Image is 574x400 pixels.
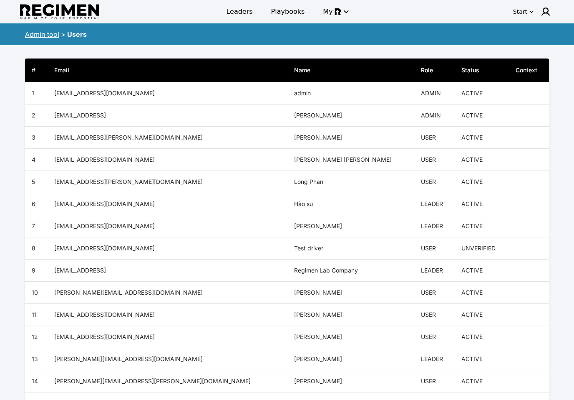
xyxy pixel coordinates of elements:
th: 14 [25,370,48,392]
th: Hào su [287,193,414,215]
th: # [25,59,48,82]
th: USER [414,304,455,326]
th: Role [414,59,455,82]
th: 4 [25,149,48,171]
th: LEADER [414,215,455,237]
th: admin [287,82,414,104]
img: user icon [541,7,551,17]
th: USER [414,326,455,348]
th: [PERSON_NAME][EMAIL_ADDRESS][PERSON_NAME][DOMAIN_NAME] [48,370,287,392]
th: 9 [25,260,48,282]
th: 10 [25,282,48,304]
th: 6 [25,193,48,215]
th: [EMAIL_ADDRESS][PERSON_NAME][DOMAIN_NAME] [48,127,287,149]
th: [EMAIL_ADDRESS] [48,260,287,282]
th: USER [414,237,455,260]
td: ACTIVE [455,82,509,104]
span: My [323,7,332,17]
img: Regimen logo [20,4,99,20]
span: Leaders [226,7,252,17]
th: [PERSON_NAME] [287,326,414,348]
div: > [61,29,65,39]
th: 7 [25,215,48,237]
a: Leaders [221,4,257,19]
th: 3 [25,127,48,149]
th: [PERSON_NAME] [PERSON_NAME] [287,149,414,171]
th: 2 [25,104,48,127]
div: Start [513,8,527,16]
th: USER [414,282,455,304]
th: [EMAIL_ADDRESS][PERSON_NAME][DOMAIN_NAME] [48,171,287,193]
th: Status [455,59,509,82]
td: ACTIVE [455,127,509,149]
td: ACTIVE [455,260,509,282]
button: Start [511,5,536,18]
th: 13 [25,348,48,370]
td: ACTIVE [455,326,509,348]
th: [PERSON_NAME] [287,215,414,237]
th: LEADER [414,260,455,282]
td: ACTIVE [455,193,509,215]
th: 1 [25,82,48,104]
th: [PERSON_NAME] [287,370,414,392]
th: [PERSON_NAME][EMAIL_ADDRESS][DOMAIN_NAME] [48,348,287,370]
th: [PERSON_NAME] [287,104,414,127]
th: [EMAIL_ADDRESS][DOMAIN_NAME] [48,149,287,171]
th: Regimen Lab Company [287,260,414,282]
td: ACTIVE [455,370,509,392]
th: [EMAIL_ADDRESS][DOMAIN_NAME] [48,304,287,326]
th: LEADER [414,193,455,215]
th: [PERSON_NAME] [287,304,414,326]
th: [EMAIL_ADDRESS][DOMAIN_NAME] [48,326,287,348]
th: [PERSON_NAME] [287,282,414,304]
td: ACTIVE [455,282,509,304]
th: Name [287,59,414,82]
th: 5 [25,171,48,193]
th: [EMAIL_ADDRESS][DOMAIN_NAME] [48,82,287,104]
th: [EMAIL_ADDRESS] [48,104,287,127]
th: [EMAIL_ADDRESS][DOMAIN_NAME] [48,215,287,237]
th: USER [414,127,455,149]
th: ADMIN [414,104,455,127]
th: [PERSON_NAME][EMAIL_ADDRESS][DOMAIN_NAME] [48,282,287,304]
a: Admin tool [25,30,59,38]
td: ACTIVE [455,171,509,193]
td: ACTIVE [455,104,509,127]
th: Email [48,59,287,82]
th: Context [509,59,549,82]
th: 8 [25,237,48,260]
th: [PERSON_NAME] [287,127,414,149]
th: USER [414,149,455,171]
th: [EMAIL_ADDRESS][DOMAIN_NAME] [48,193,287,215]
a: Playbooks [266,4,310,19]
th: Test driver [287,237,414,260]
span: Playbooks [271,7,305,17]
th: 11 [25,304,48,326]
th: ADMIN [414,82,455,104]
th: LEADER [414,348,455,370]
td: UNVERIFIED [455,237,509,260]
th: [PERSON_NAME] [287,348,414,370]
td: ACTIVE [455,304,509,326]
th: [EMAIL_ADDRESS][DOMAIN_NAME] [48,237,287,260]
th: Long Phan [287,171,414,193]
td: ACTIVE [455,149,509,171]
td: ACTIVE [455,215,509,237]
th: USER [414,370,455,392]
button: My [318,4,352,19]
th: 12 [25,326,48,348]
th: USER [414,171,455,193]
td: ACTIVE [455,348,509,370]
div: Users [67,29,87,39]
